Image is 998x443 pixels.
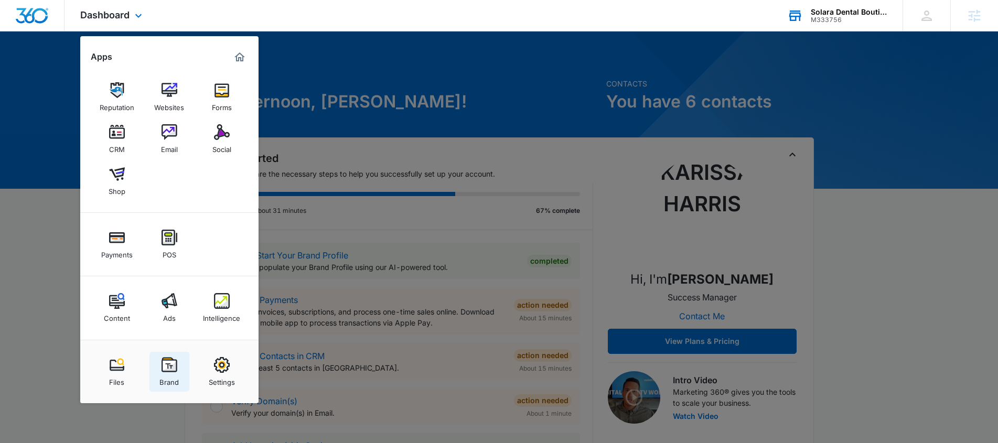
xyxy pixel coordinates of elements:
div: Websites [154,98,184,112]
div: account id [811,16,887,24]
div: Shop [109,182,125,196]
div: account name [811,8,887,16]
div: POS [163,245,176,259]
div: Email [161,140,178,154]
a: Intelligence [202,288,242,328]
div: Settings [209,373,235,386]
a: Content [97,288,137,328]
div: Intelligence [203,309,240,322]
span: Dashboard [80,9,130,20]
a: POS [149,224,189,264]
a: Reputation [97,77,137,117]
a: Email [149,119,189,159]
div: Reputation [100,98,134,112]
a: Ads [149,288,189,328]
div: Payments [101,245,133,259]
a: Forms [202,77,242,117]
div: Brand [159,373,179,386]
a: CRM [97,119,137,159]
div: Forms [212,98,232,112]
div: Content [104,309,130,322]
a: Social [202,119,242,159]
a: Settings [202,352,242,392]
a: Shop [97,161,137,201]
a: Websites [149,77,189,117]
h2: Apps [91,52,112,62]
a: Files [97,352,137,392]
div: Ads [163,309,176,322]
div: Social [212,140,231,154]
div: CRM [109,140,125,154]
a: Marketing 360® Dashboard [231,49,248,66]
a: Payments [97,224,137,264]
div: Files [109,373,124,386]
a: Brand [149,352,189,392]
